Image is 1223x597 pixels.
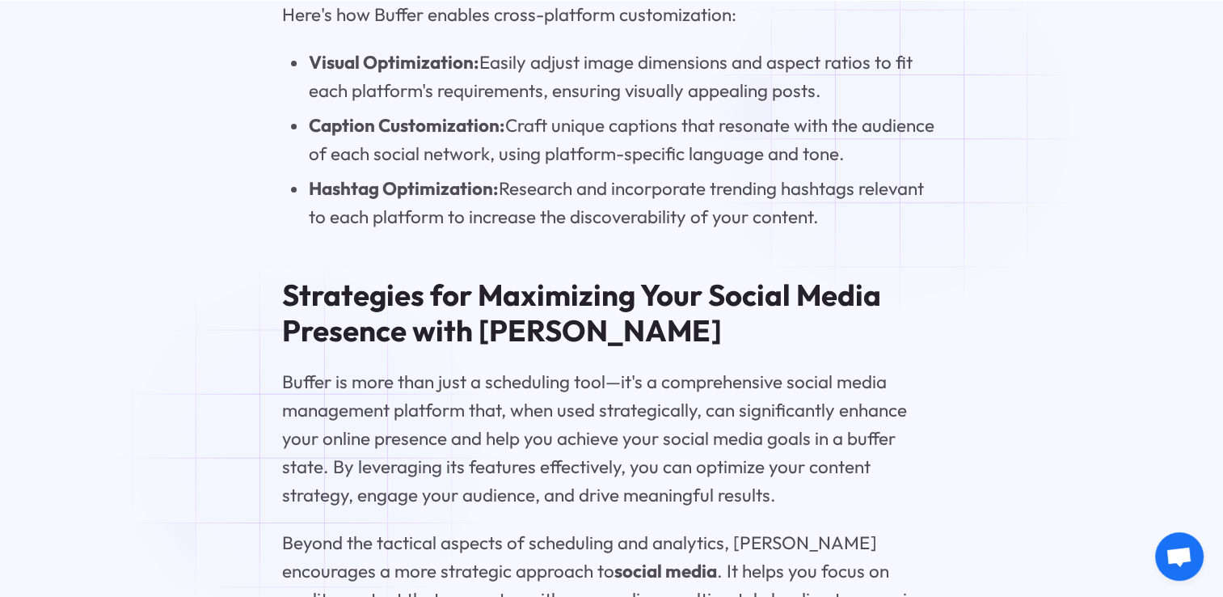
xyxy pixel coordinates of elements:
li: Research and incorporate trending hashtags relevant to each platform to increase the discoverabil... [308,175,941,231]
p: Buffer is more than just a scheduling tool—it's a comprehensive social media management platform ... [282,368,941,510]
li: Craft unique captions that resonate with the audience of each social network, using platform-spec... [308,112,941,168]
li: Easily adjust image dimensions and aspect ratios to fit each platform's requirements, ensuring vi... [308,49,941,105]
strong: Hashtag Optimization: [308,177,498,200]
p: Here's how Buffer enables cross-platform customization: [282,1,941,29]
div: Open chat [1155,532,1204,581]
strong: social media [614,560,717,582]
h2: Strategies for Maximizing Your Social Media Presence with [PERSON_NAME] [282,277,941,348]
strong: Visual Optimization: [308,51,479,74]
strong: Caption Customization: [308,114,504,137]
